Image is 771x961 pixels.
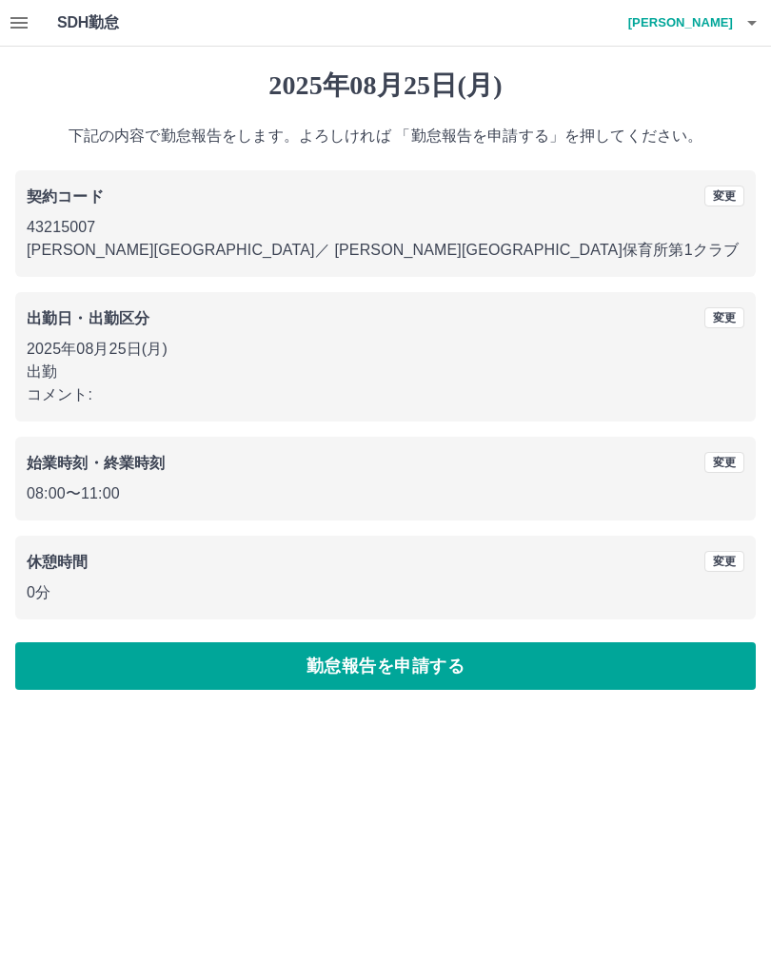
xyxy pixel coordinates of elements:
button: 変更 [704,186,744,206]
button: 変更 [704,551,744,572]
b: 始業時刻・終業時刻 [27,455,165,471]
h1: 2025年08月25日(月) [15,69,756,102]
b: 契約コード [27,188,104,205]
p: 下記の内容で勤怠報告をします。よろしければ 「勤怠報告を申請する」を押してください。 [15,125,756,147]
p: 43215007 [27,216,744,239]
b: 休憩時間 [27,554,89,570]
p: 2025年08月25日(月) [27,338,744,361]
p: 08:00 〜 11:00 [27,482,744,505]
button: 変更 [704,452,744,473]
p: [PERSON_NAME][GEOGRAPHIC_DATA] ／ [PERSON_NAME][GEOGRAPHIC_DATA]保育所第1クラブ [27,239,744,262]
p: 出勤 [27,361,744,383]
b: 出勤日・出勤区分 [27,310,149,326]
button: 勤怠報告を申請する [15,642,756,690]
p: コメント: [27,383,744,406]
button: 変更 [704,307,744,328]
p: 0分 [27,581,744,604]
